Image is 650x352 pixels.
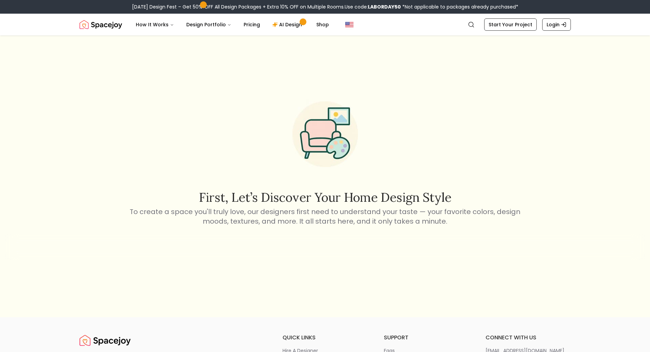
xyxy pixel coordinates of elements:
[345,20,353,29] img: United States
[130,18,334,31] nav: Main
[267,18,309,31] a: AI Design
[486,334,571,342] h6: connect with us
[368,3,401,10] b: LABORDAY50
[384,334,469,342] h6: support
[283,334,368,342] h6: quick links
[484,18,537,31] a: Start Your Project
[281,90,369,178] img: Start Style Quiz Illustration
[80,334,131,347] img: Spacejoy Logo
[542,18,571,31] a: Login
[80,14,571,36] nav: Global
[80,18,122,31] a: Spacejoy
[129,207,522,226] p: To create a space you'll truly love, our designers first need to understand your taste — your fav...
[401,3,518,10] span: *Not applicable to packages already purchased*
[80,334,131,347] a: Spacejoy
[311,18,334,31] a: Shop
[130,18,179,31] button: How It Works
[129,191,522,204] h2: First, let’s discover your home design style
[238,18,265,31] a: Pricing
[80,18,122,31] img: Spacejoy Logo
[132,3,518,10] div: [DATE] Design Fest – Get 50% OFF All Design Packages + Extra 10% OFF on Multiple Rooms.
[181,18,237,31] button: Design Portfolio
[345,3,401,10] span: Use code:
